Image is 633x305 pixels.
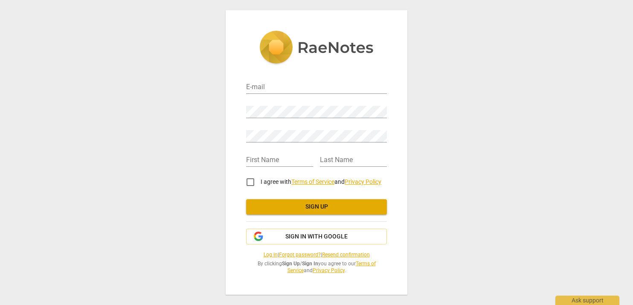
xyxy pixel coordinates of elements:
a: Terms of Service [291,178,334,185]
a: Log in [264,252,278,258]
div: Ask support [555,296,619,305]
a: Privacy Policy [345,178,381,185]
a: Forgot password? [279,252,321,258]
b: Sign Up [282,261,300,267]
a: Privacy Policy [313,267,345,273]
span: Sign up [253,203,380,211]
span: I agree with and [261,178,381,185]
button: Sign in with Google [246,229,387,245]
img: 5ac2273c67554f335776073100b6d88f.svg [259,31,374,66]
span: | | [246,251,387,259]
b: Sign In [302,261,318,267]
span: By clicking / you agree to our and . [246,260,387,274]
a: Terms of Service [287,261,376,274]
span: Sign in with Google [285,232,348,241]
a: Resend confirmation [322,252,370,258]
button: Sign up [246,199,387,215]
